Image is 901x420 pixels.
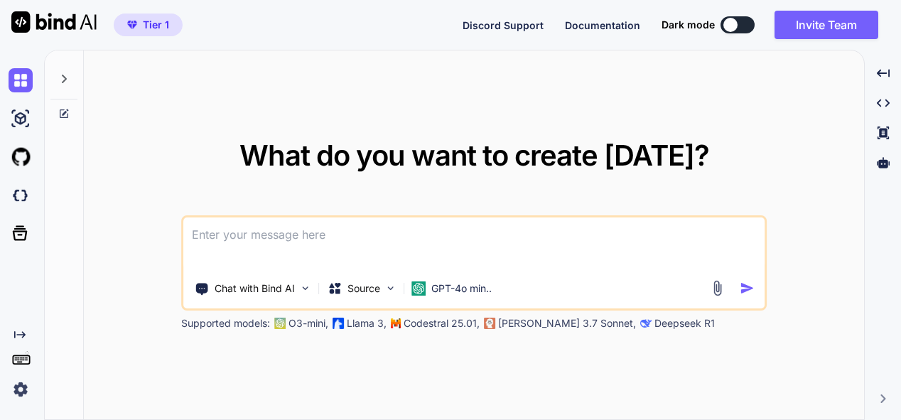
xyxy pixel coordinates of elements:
[347,316,387,330] p: Llama 3,
[9,183,33,208] img: darkCloudIdeIcon
[239,138,709,173] span: What do you want to create [DATE]?
[654,316,715,330] p: Deepseek R1
[143,18,169,32] span: Tier 1
[9,145,33,169] img: githubLight
[384,282,396,294] img: Pick Models
[127,21,137,29] img: premium
[9,68,33,92] img: chat
[391,318,401,328] img: Mistral-AI
[565,19,640,31] span: Documentation
[431,281,492,296] p: GPT-4o min..
[498,316,636,330] p: [PERSON_NAME] 3.7 Sonnet,
[463,19,544,31] span: Discord Support
[740,281,755,296] img: icon
[9,107,33,131] img: ai-studio
[411,281,426,296] img: GPT-4o mini
[288,316,328,330] p: O3-mini,
[11,11,97,33] img: Bind AI
[299,282,311,294] img: Pick Tools
[775,11,878,39] button: Invite Team
[347,281,380,296] p: Source
[484,318,495,329] img: claude
[640,318,652,329] img: claude
[565,18,640,33] button: Documentation
[215,281,295,296] p: Chat with Bind AI
[114,14,183,36] button: premiumTier 1
[333,318,344,329] img: Llama2
[404,316,480,330] p: Codestral 25.01,
[463,18,544,33] button: Discord Support
[181,316,270,330] p: Supported models:
[9,377,33,402] img: settings
[709,280,725,296] img: attachment
[274,318,286,329] img: GPT-4
[662,18,715,32] span: Dark mode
